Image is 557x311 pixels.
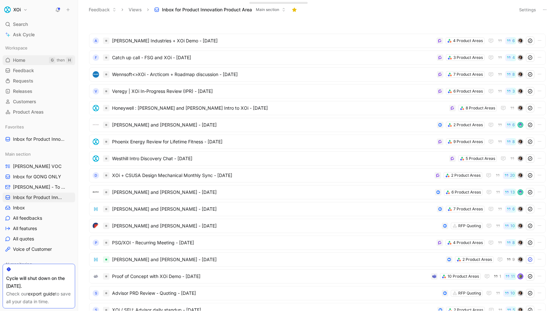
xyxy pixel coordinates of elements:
[518,55,523,60] img: avatar
[3,97,75,106] a: Customers
[57,57,65,63] div: then
[93,189,99,195] img: logo
[510,291,515,295] span: 10
[112,87,434,95] span: Veregy | XOi In-Progress Review (IPR) - [DATE]
[13,163,62,170] span: [PERSON_NAME] VOC
[518,190,523,194] img: avatar
[503,189,516,196] button: 13
[505,71,516,78] button: 8
[13,98,36,105] span: Customers
[93,273,99,280] img: logo
[518,240,523,245] img: avatar
[518,274,523,279] img: avatar
[93,139,99,145] img: logo
[126,5,145,15] button: Views
[13,136,66,143] span: Inbox for Product Innovation Product Area
[13,109,44,115] span: Product Areas
[93,88,99,94] div: V
[503,290,516,297] button: 10
[13,7,21,13] h1: XOi
[89,219,546,233] a: logo[PERSON_NAME] and [PERSON_NAME] - [DATE]RFP Quoting10avatar
[3,107,75,117] a: Product Areas
[3,122,75,132] div: Favorites
[3,30,75,39] a: Ask Cycle
[93,256,99,263] img: logo
[89,269,546,283] a: logoProof of Concept with XOi Demo - [DATE]10 Product Areas111avatar
[13,88,32,94] span: Releases
[89,236,546,250] a: PPSG/XOI - Recurring Meeting - [DATE]4 Product Areas8avatar
[511,274,515,278] span: 11
[13,225,37,232] span: All features
[13,194,64,201] span: Inbox for Product Innovation Product Area
[505,121,516,128] button: 6
[4,6,11,13] img: XOi
[89,135,546,149] a: logoPhoenix Energy Review for Lifetime Fitness - [DATE]9 Product Areas8avatar
[89,34,546,48] a: A[PERSON_NAME] Industries + XOi Demo - [DATE]4 Product Areas6avatar
[3,55,75,65] a: HomeGthenH
[93,155,99,162] img: logo
[512,39,515,43] span: 6
[3,149,75,254] div: Main section[PERSON_NAME] VOCInbox for GONG ONLY[PERSON_NAME] - To ProcessInbox for Product Innov...
[13,184,67,190] span: [PERSON_NAME] - To Process
[3,172,75,182] a: Inbox for GONG ONLY
[3,161,75,171] a: [PERSON_NAME] VOC
[518,291,523,295] img: avatar
[6,274,72,290] div: Cycle will shut down on the [DATE].
[5,151,31,157] span: Main section
[112,121,434,129] span: [PERSON_NAME] and [PERSON_NAME] - [DATE]
[28,291,55,296] a: export guide
[89,67,546,82] a: logoWennsoft<>XOi - Arcticom + Roadmap discussion - [DATE]7 Product Areas8avatar
[89,151,546,166] a: logoWesthill Intro Discovery Chat - [DATE]5 Product Areasavatar
[499,274,501,278] span: 1
[3,66,75,75] a: Feedback
[13,173,61,180] span: Inbox for GONG ONLY
[89,101,546,115] a: logoHoneywell : [PERSON_NAME] and [PERSON_NAME] Intro to XOi - [DATE]8 Product Areasavatar
[6,290,72,305] div: Check our to save all your data in time.
[510,173,515,177] span: 20
[503,172,516,179] button: 20
[462,256,492,263] div: 2 Product Areas
[3,134,75,144] a: Inbox for Product Innovation Product Area
[13,20,28,28] span: Search
[151,5,289,15] button: Inbox for Product Innovation Product AreaMain section
[518,173,523,178] img: avatar
[518,156,523,161] img: avatar
[112,289,439,297] span: Advisor PRD Review - Quoting - [DATE]
[3,149,75,159] div: Main section
[89,84,546,98] a: VVeregy | XOi In-Progress Review (IPR) - [DATE]6 Product Areas3avatar
[512,258,515,261] span: 9
[13,67,34,74] span: Feedback
[93,206,99,212] img: logo
[3,5,29,14] button: XOiXOi
[13,236,34,242] span: All quotes
[93,122,99,128] img: logo
[112,256,443,263] span: [PERSON_NAME] and [PERSON_NAME] - [DATE]
[510,224,515,228] span: 10
[505,239,516,246] button: 8
[89,286,546,300] a: SAdvisor PRD Review - Quoting - [DATE]RFP Quoting10avatar
[112,239,434,247] span: PSG/XOI - Recurring Meeting - [DATE]
[504,273,516,280] button: 11
[512,207,515,211] span: 6
[3,43,75,53] div: Workspace
[518,72,523,77] img: avatar
[112,205,434,213] span: [PERSON_NAME] and [PERSON_NAME] - [DATE]
[453,139,483,145] div: 9 Product Areas
[518,39,523,43] img: avatar
[512,89,515,93] span: 3
[49,57,55,63] div: G
[512,140,515,144] span: 8
[112,138,434,146] span: Phoenix Energy Review for Lifetime Fitness - [DATE]
[112,272,428,280] span: Proof of Concept with XOi Demo - [DATE]
[13,57,25,63] span: Home
[518,257,523,262] img: avatar
[453,206,483,212] div: 7 Product Areas
[3,86,75,96] a: Releases
[112,172,432,179] span: XOi + CSUSA Design Mechanical Monthly Sync - [DATE]
[453,239,483,246] div: 4 Product Areas
[5,261,32,267] span: AI monitoring
[3,76,75,86] a: Requests
[112,54,434,61] span: Catch up call - FSG and XOi - [DATE]
[518,123,523,127] img: avatar
[89,202,546,216] a: logo[PERSON_NAME] and [PERSON_NAME] - [DATE]7 Product Areas6avatar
